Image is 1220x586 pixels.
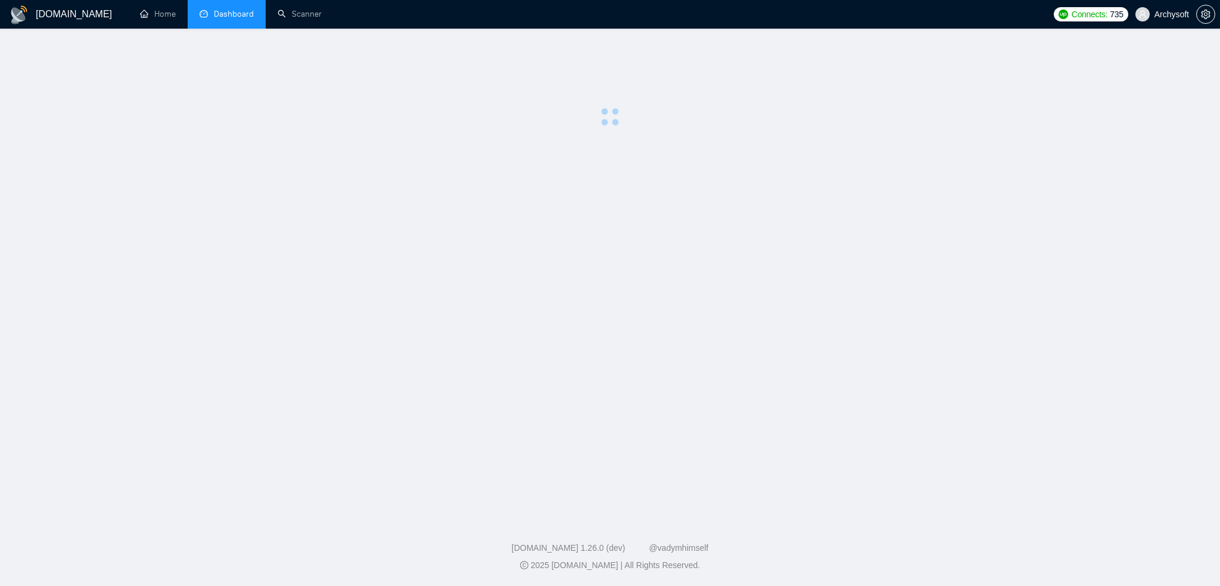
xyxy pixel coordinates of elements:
span: dashboard [200,10,208,18]
a: @vadymhimself [649,543,708,553]
a: homeHome [140,9,176,19]
img: logo [10,5,29,24]
a: [DOMAIN_NAME] 1.26.0 (dev) [512,543,625,553]
button: setting [1196,5,1215,24]
span: Connects: [1072,8,1107,21]
span: user [1138,10,1147,18]
span: setting [1197,10,1215,19]
img: upwork-logo.png [1059,10,1068,19]
span: Dashboard [214,9,254,19]
a: setting [1196,10,1215,19]
span: 735 [1110,8,1123,21]
div: 2025 [DOMAIN_NAME] | All Rights Reserved. [10,559,1210,572]
span: copyright [520,561,528,569]
a: searchScanner [278,9,322,19]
